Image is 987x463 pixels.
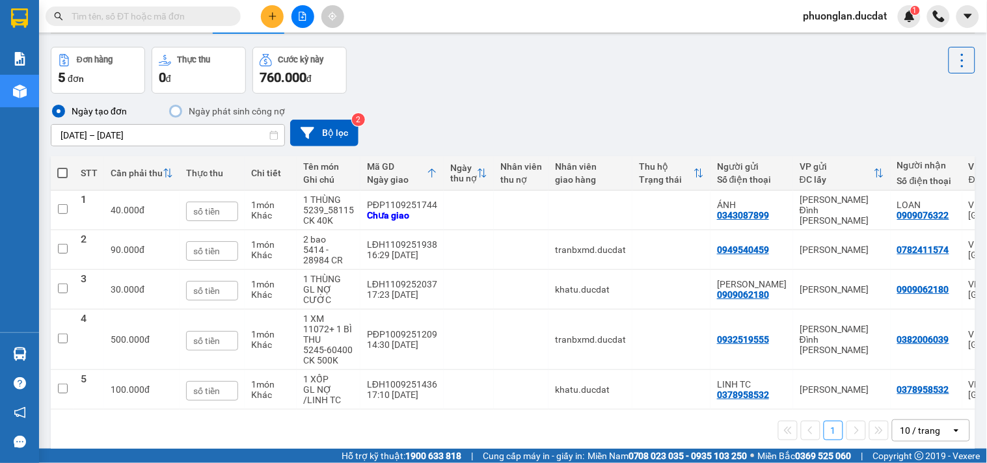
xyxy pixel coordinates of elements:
div: LĐH1109252037 [367,279,437,289]
img: icon-new-feature [904,10,915,22]
img: solution-icon [13,52,27,66]
div: Thực thu [178,55,211,64]
div: 1 món [251,379,290,390]
div: Khác [251,339,290,350]
div: Ngày [450,163,477,173]
div: LĐH1109251938 [367,239,437,250]
div: Mã GD [367,161,427,172]
div: thu nợ [500,174,542,185]
div: LOAN [897,200,956,210]
span: message [14,436,26,448]
div: Khác [251,289,290,300]
span: search [54,12,63,21]
th: Toggle SortBy [360,156,444,191]
div: 0909062180 [717,289,769,300]
span: question-circle [14,377,26,390]
div: PĐP1009251209 [367,329,437,339]
div: 0909076322 [897,210,949,220]
div: Người nhận [897,160,956,170]
img: phone-icon [933,10,945,22]
div: Ngày phát sinh công nợ [183,103,285,119]
div: [PERSON_NAME] [800,284,884,295]
img: warehouse-icon [13,85,27,98]
div: GL NỢ CƯỚC [303,284,354,305]
div: khatu.ducdat [555,284,626,295]
button: Đơn hàng5đơn [51,47,145,94]
span: copyright [915,451,924,460]
div: VP gửi [800,161,874,172]
div: [PERSON_NAME] Đình [PERSON_NAME] [800,324,884,355]
div: Trạng thái [639,174,694,185]
span: aim [328,12,337,21]
div: Số điện thoại [717,174,787,185]
div: tranbxmd.ducdat [555,334,626,345]
div: Người gửi [717,161,787,172]
input: số tiền [186,202,238,221]
span: đ [139,205,144,215]
div: 1 THÙNG [303,194,354,205]
input: số tiền [186,331,238,351]
span: đ [306,73,312,84]
svg: open [951,425,962,436]
div: 90.000 [111,245,173,255]
div: 0932519555 [717,334,769,345]
div: Ghi chú [303,174,354,185]
th: Toggle SortBy [793,156,891,191]
div: 2 [81,234,98,265]
div: LĐH1009251436 [367,379,437,390]
button: Cước kỳ này760.000đ [252,47,347,94]
button: Thực thu0đ [152,47,246,94]
div: 16:29 [DATE] [367,250,437,260]
div: 2 bao [303,234,354,245]
th: Toggle SortBy [104,156,180,191]
span: notification [14,406,26,419]
div: 14:30 [DATE] [367,339,437,350]
div: 5 [81,374,98,405]
div: khatu.ducdat [555,384,626,395]
div: 1 món [251,279,290,289]
div: 0382006039 [897,334,949,345]
img: warehouse-icon [13,347,27,361]
div: [PERSON_NAME] [800,245,884,255]
strong: 1900 633 818 [405,451,461,461]
div: 5239_58115 CK 40K [303,205,354,226]
div: Cần phải thu [111,168,163,178]
div: Đơn hàng [77,55,113,64]
div: 0949540459 [717,245,769,255]
span: đ [166,73,171,84]
div: 5245-60400 CK 500K [303,345,354,365]
div: tranbxmd.ducdat [555,245,626,255]
button: file-add [291,5,314,28]
span: caret-down [962,10,974,22]
div: thu nợ [450,173,477,183]
input: số tiền [186,281,238,300]
strong: 0369 525 060 [796,451,852,461]
div: 0909062180 [897,284,949,295]
div: Ngày giao [367,174,427,185]
div: 10 / trang [900,424,941,437]
div: 3 [81,274,98,305]
img: logo-vxr [11,8,28,28]
div: 5414 - 28984 CR [303,245,354,265]
div: 1 XM 11072+ 1 BÌ THU [303,313,354,345]
sup: 1 [911,6,920,15]
div: 4 [81,313,98,365]
button: Bộ lọc [290,120,358,146]
strong: 0708 023 035 - 0935 103 250 [629,451,748,461]
div: Thu hộ [639,161,694,172]
div: Khác [251,390,290,400]
div: Ngày tạo đơn [66,103,127,119]
div: Chi tiết [251,168,290,178]
div: 1 XỐP [303,374,354,384]
input: số tiền [186,381,238,401]
div: [PERSON_NAME] [800,384,884,395]
div: giao hàng [555,174,626,185]
input: Select a date range. [51,125,284,146]
div: 17:10 [DATE] [367,390,437,400]
div: LINH TC [717,379,787,390]
div: 40.000 [111,205,173,215]
span: 0 [159,70,166,85]
span: 5 [58,70,65,85]
button: 1 [824,421,843,440]
span: Miền Bắc [758,449,852,463]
